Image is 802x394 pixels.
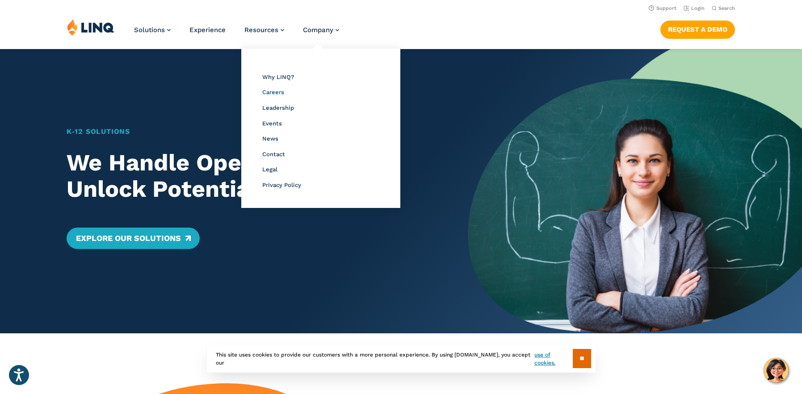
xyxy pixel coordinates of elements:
a: Explore Our Solutions [67,228,199,249]
a: use of cookies. [534,351,572,367]
h2: We Handle Operations. You Unlock Potential. [67,149,435,203]
span: Company [303,26,333,34]
a: Login [684,5,705,11]
a: Events [262,120,282,127]
a: Experience [189,26,226,34]
h1: K‑12 Solutions [67,126,435,137]
a: Privacy Policy [262,182,301,188]
img: LINQ | K‑12 Software [67,19,114,36]
img: Home Banner [468,49,802,333]
a: Careers [262,89,284,95]
span: Solutions [134,26,165,34]
span: Search [718,5,735,11]
a: Leadership [262,104,294,111]
a: Company [303,26,339,34]
span: Resources [244,26,278,34]
nav: Button Navigation [660,19,735,38]
button: Hello, have a question? Let’s chat. [764,358,789,383]
a: Solutions [134,26,171,34]
a: Legal [262,166,277,173]
a: Why LINQ? [262,74,294,80]
button: Open Search Bar [712,5,735,12]
a: Support [649,5,676,11]
a: News [262,135,278,142]
nav: Primary Navigation [134,19,339,48]
div: This site uses cookies to provide our customers with a more personal experience. By using [DOMAIN... [207,344,596,373]
a: Request a Demo [660,21,735,38]
a: Resources [244,26,284,34]
a: Contact [262,151,285,158]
